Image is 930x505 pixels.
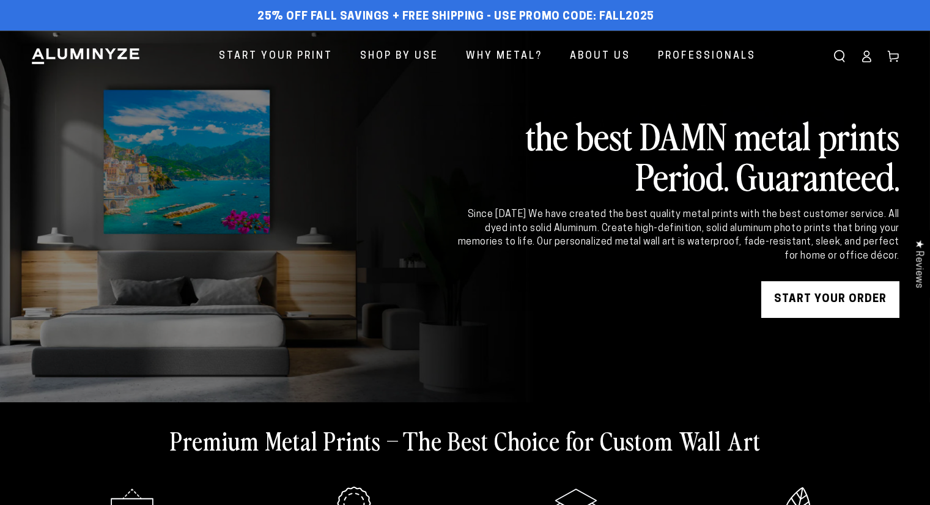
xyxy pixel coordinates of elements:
[351,40,448,73] a: Shop By Use
[826,43,853,70] summary: Search our site
[219,48,333,65] span: Start Your Print
[456,115,899,196] h2: the best DAMN metal prints Period. Guaranteed.
[570,48,630,65] span: About Us
[457,40,552,73] a: Why Metal?
[360,48,438,65] span: Shop By Use
[761,281,899,318] a: START YOUR Order
[561,40,640,73] a: About Us
[649,40,765,73] a: Professionals
[907,230,930,298] div: Click to open Judge.me floating reviews tab
[466,48,542,65] span: Why Metal?
[658,48,756,65] span: Professionals
[257,10,654,24] span: 25% off FALL Savings + Free Shipping - Use Promo Code: FALL2025
[170,424,761,456] h2: Premium Metal Prints – The Best Choice for Custom Wall Art
[210,40,342,73] a: Start Your Print
[31,47,141,65] img: Aluminyze
[456,208,899,263] div: Since [DATE] We have created the best quality metal prints with the best customer service. All dy...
